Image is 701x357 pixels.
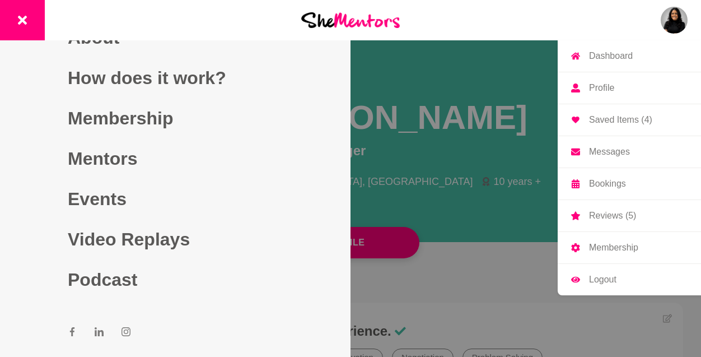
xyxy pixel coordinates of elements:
[589,275,616,284] p: Logout
[68,58,283,98] a: How does it work?
[121,327,130,340] a: Instagram
[661,7,688,34] a: Pretti AminDashboardProfileSaved Items (4)MessagesBookingsReviews (5)MembershipLogout
[589,211,636,220] p: Reviews (5)
[558,200,701,231] a: Reviews (5)
[558,104,701,136] a: Saved Items (4)
[68,219,283,259] a: Video Replays
[589,84,614,92] p: Profile
[68,327,77,340] a: Facebook
[589,52,633,61] p: Dashboard
[558,136,701,168] a: Messages
[661,7,688,34] img: Pretti Amin
[589,243,638,252] p: Membership
[558,168,701,200] a: Bookings
[589,179,626,188] p: Bookings
[68,259,283,300] a: Podcast
[301,12,400,27] img: She Mentors Logo
[589,147,630,156] p: Messages
[68,138,283,179] a: Mentors
[558,40,701,72] a: Dashboard
[68,179,283,219] a: Events
[589,115,652,124] p: Saved Items (4)
[68,98,283,138] a: Membership
[95,327,104,340] a: LinkedIn
[558,72,701,104] a: Profile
